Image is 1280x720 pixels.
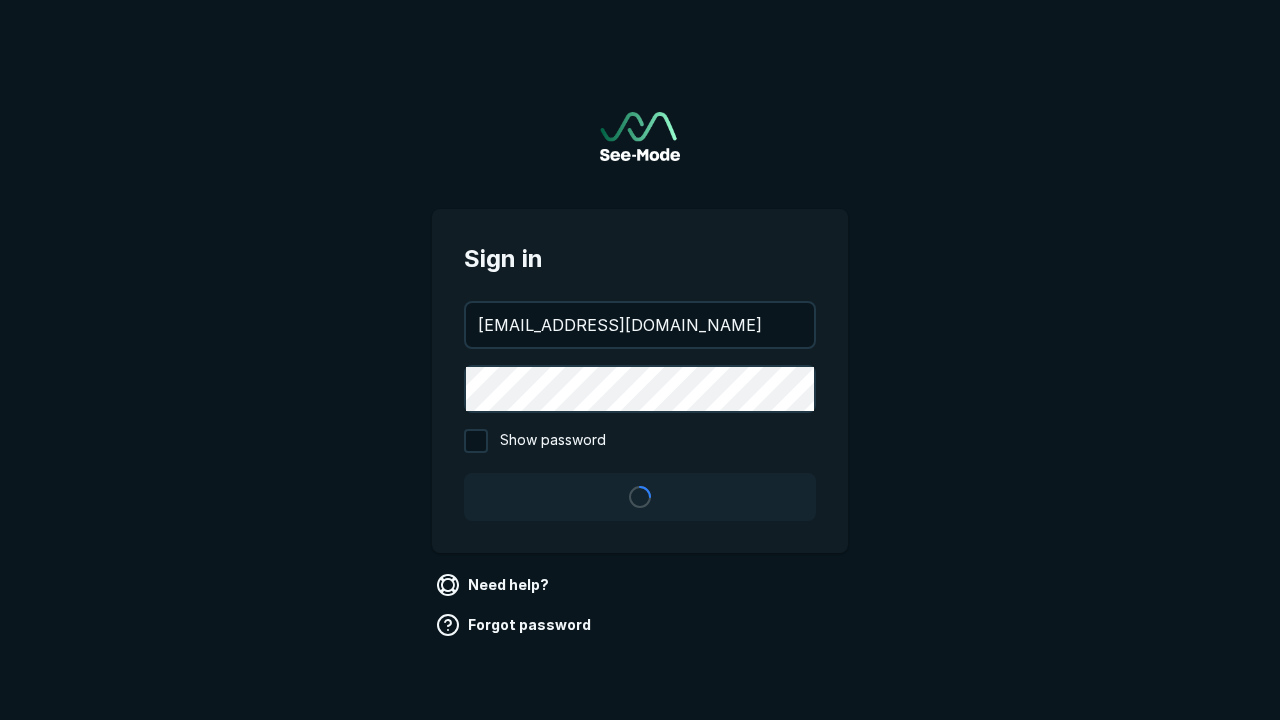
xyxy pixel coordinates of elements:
a: Go to sign in [600,112,680,161]
span: Sign in [464,241,816,277]
a: Need help? [432,569,557,601]
img: See-Mode Logo [600,112,680,161]
a: Forgot password [432,609,599,641]
input: your@email.com [466,303,814,347]
span: Show password [500,429,606,453]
